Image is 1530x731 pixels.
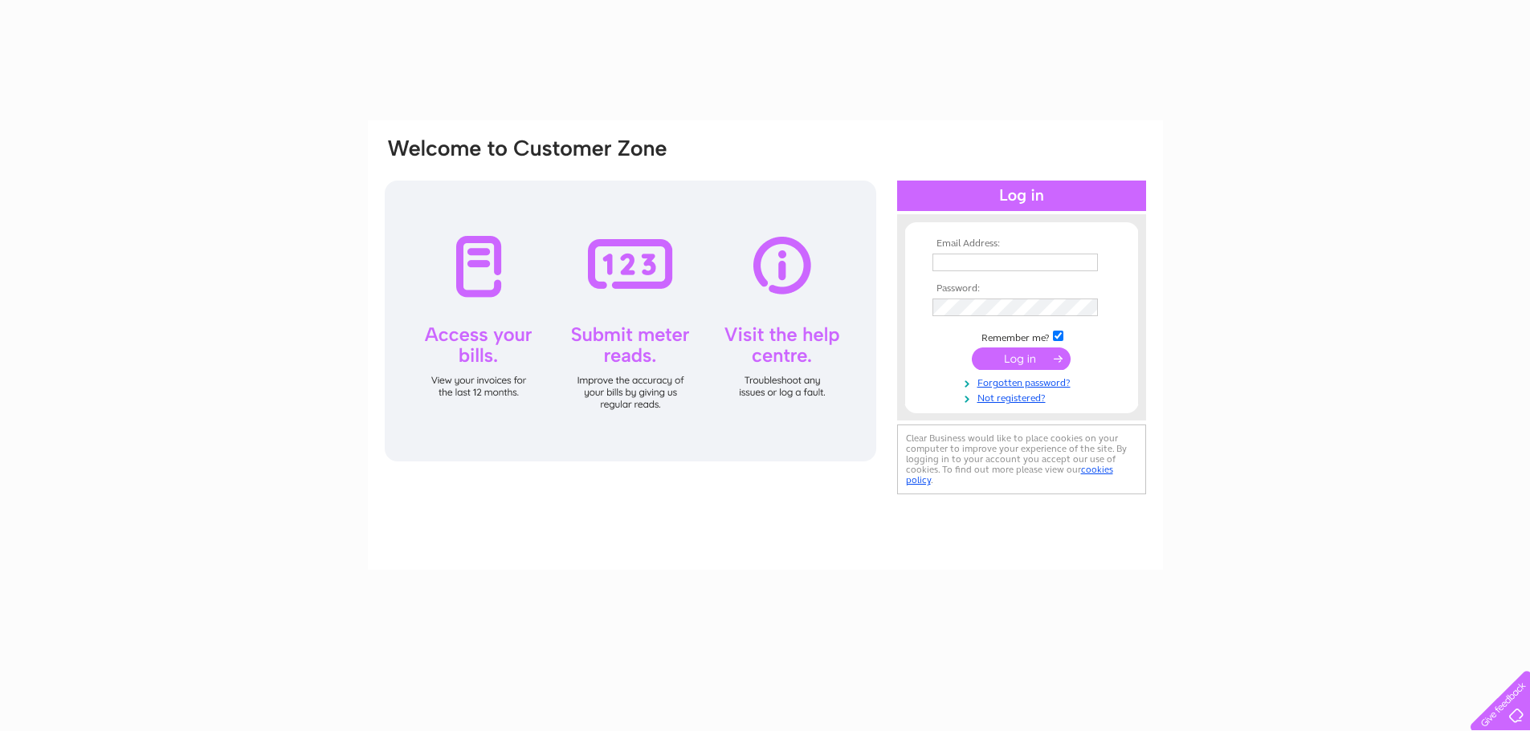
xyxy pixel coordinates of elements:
div: Clear Business would like to place cookies on your computer to improve your experience of the sit... [897,424,1146,494]
td: Remember me? [928,328,1115,344]
a: cookies policy [906,464,1113,485]
th: Email Address: [928,238,1115,250]
input: Submit [972,347,1071,370]
a: Forgotten password? [932,374,1115,389]
a: Not registered? [932,389,1115,404]
th: Password: [928,283,1115,294]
